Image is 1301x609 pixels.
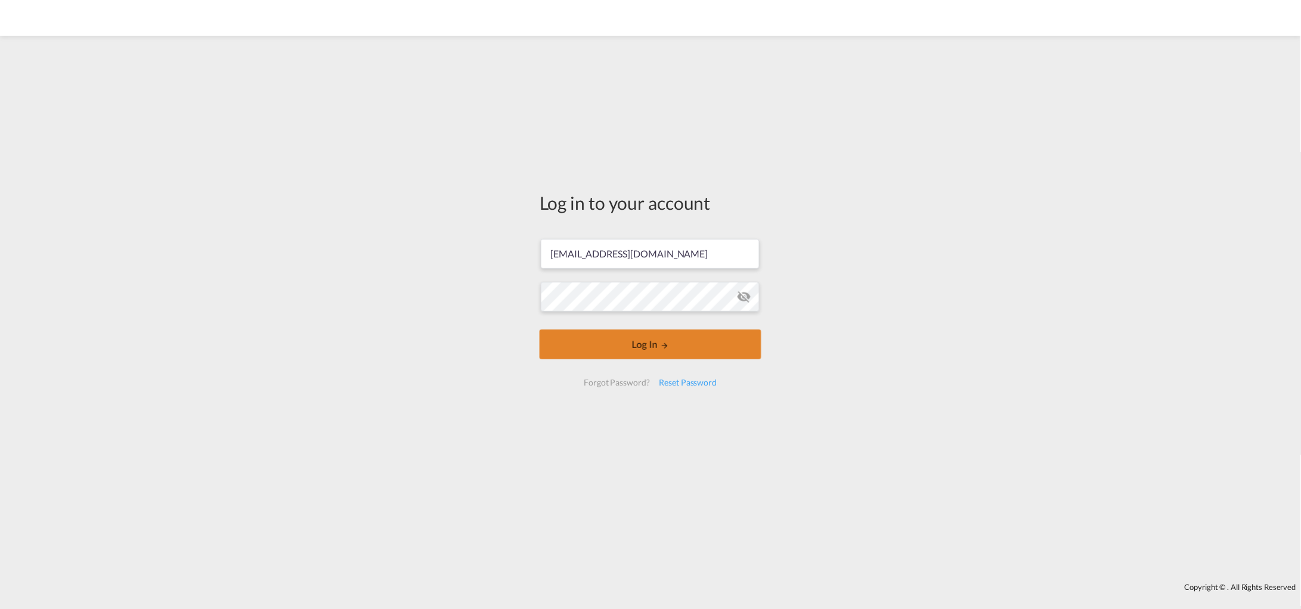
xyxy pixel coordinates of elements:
[540,190,761,215] div: Log in to your account
[655,372,722,393] div: Reset Password
[541,239,760,269] input: Enter email/phone number
[540,330,761,359] button: LOGIN
[737,290,751,304] md-icon: icon-eye-off
[579,372,654,393] div: Forgot Password?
